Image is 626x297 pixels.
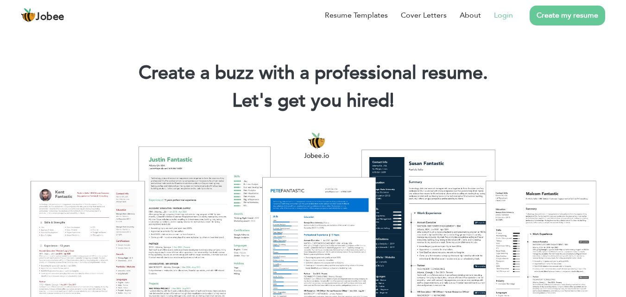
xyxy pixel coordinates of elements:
[494,10,513,21] a: Login
[14,89,612,113] h2: Let's
[21,8,36,23] img: jobee.io
[21,8,64,23] a: Jobee
[530,6,605,25] a: Create my resume
[278,88,394,114] span: get you hired!
[401,10,447,21] a: Cover Letters
[325,10,388,21] a: Resume Templates
[460,10,481,21] a: About
[36,12,64,22] span: Jobee
[14,61,612,85] h1: Create a buzz with a professional resume.
[390,88,394,114] span: |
